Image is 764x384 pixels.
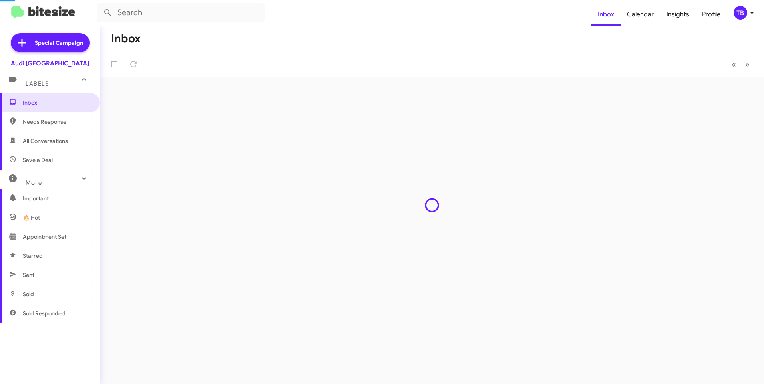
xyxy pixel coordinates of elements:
[111,32,141,45] h1: Inbox
[660,3,696,26] a: Insights
[35,39,83,47] span: Special Campaign
[23,118,91,126] span: Needs Response
[727,56,741,73] button: Previous
[23,290,34,298] span: Sold
[696,3,727,26] a: Profile
[26,80,49,87] span: Labels
[740,56,754,73] button: Next
[23,194,91,202] span: Important
[23,214,40,222] span: 🔥 Hot
[591,3,621,26] a: Inbox
[745,59,750,69] span: »
[97,3,265,22] input: Search
[23,252,43,260] span: Starred
[734,6,747,20] div: TB
[732,59,736,69] span: «
[727,56,754,73] nav: Page navigation example
[23,233,66,241] span: Appointment Set
[23,309,65,317] span: Sold Responded
[23,137,68,145] span: All Conversations
[11,59,89,67] div: Audi [GEOGRAPHIC_DATA]
[23,271,34,279] span: Sent
[23,156,53,164] span: Save a Deal
[11,33,90,52] a: Special Campaign
[727,6,755,20] button: TB
[23,99,91,107] span: Inbox
[26,179,42,186] span: More
[621,3,660,26] a: Calendar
